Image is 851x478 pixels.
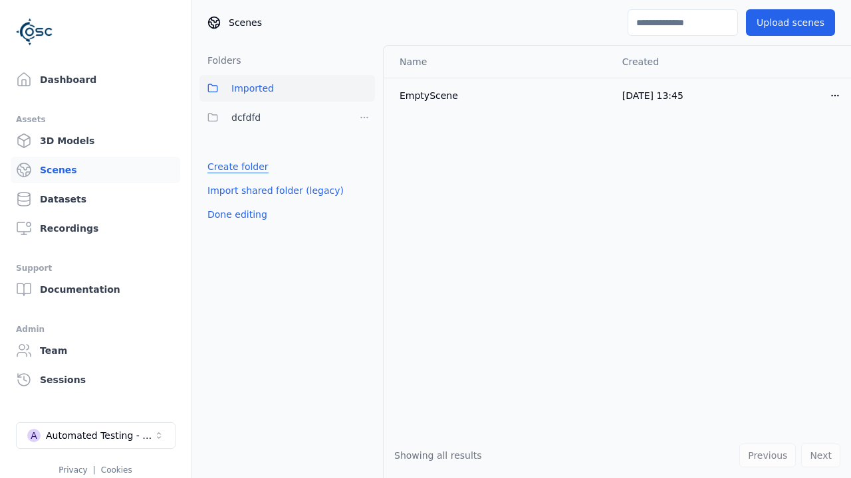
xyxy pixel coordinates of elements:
[11,186,180,212] a: Datasets
[612,46,819,78] th: Created
[207,160,269,173] a: Create folder
[199,179,352,202] button: Import shared folder (legacy)
[101,465,132,475] a: Cookies
[199,75,375,102] button: Imported
[93,465,96,475] span: |
[16,13,53,50] img: Logo
[16,112,175,127] div: Assets
[384,46,612,78] th: Name
[11,127,180,154] a: 3D Models
[199,54,241,67] h3: Folders
[27,429,41,442] div: A
[207,184,344,197] a: Import shared folder (legacy)
[46,429,154,442] div: Automated Testing - Playwright
[746,9,835,36] button: Upload scenes
[59,465,87,475] a: Privacy
[199,155,277,179] button: Create folder
[394,450,482,461] span: Showing all results
[199,104,346,131] button: dcfdfd
[11,337,180,364] a: Team
[11,66,180,93] a: Dashboard
[16,321,175,337] div: Admin
[199,202,275,226] button: Done editing
[11,366,180,393] a: Sessions
[400,89,601,102] div: EmptyScene
[11,215,180,242] a: Recordings
[16,422,176,449] button: Select a workspace
[622,90,683,101] span: [DATE] 13:45
[229,16,262,29] span: Scenes
[11,276,180,303] a: Documentation
[231,80,274,96] span: Imported
[16,260,175,276] div: Support
[231,110,261,125] span: dcfdfd
[11,157,180,183] a: Scenes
